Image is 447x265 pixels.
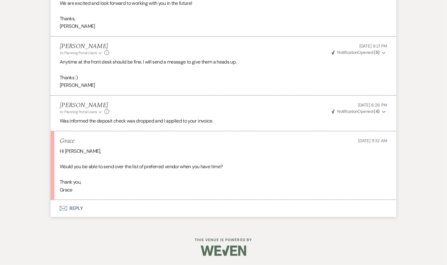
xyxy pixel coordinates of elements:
button: NotificationOpened (5) [331,49,387,56]
button: to: Planning Portal Users [60,109,103,115]
span: Notification [337,50,358,55]
p: Was informed the deposit check was dropped and I applied to your invoice. [60,117,387,125]
p: Thank you, [60,178,387,186]
p: Hi [PERSON_NAME], [60,147,387,155]
button: Reply [51,200,396,217]
span: to: Planning Portal Users [60,51,97,55]
p: [PERSON_NAME] [60,81,387,89]
span: Opened [332,109,380,114]
span: Opened [332,50,380,55]
h5: [PERSON_NAME] [60,102,109,109]
p: Grace [60,186,387,194]
strong: ( 5 ) [374,50,380,55]
p: [PERSON_NAME] [60,22,387,30]
p: Anytime at the front desk should be fine. I will send a message to give them a heads up. [60,58,387,66]
button: NotificationOpened (4) [331,108,387,115]
h5: Grace [60,137,75,145]
button: to: Planning Portal Users [60,50,103,56]
span: Notification [337,109,358,114]
p: Thanks, [60,15,387,23]
strong: ( 4 ) [374,109,380,114]
span: [DATE] 6:26 PM [358,102,387,108]
span: to: Planning Portal Users [60,110,97,114]
h5: [PERSON_NAME] [60,43,109,50]
img: Weven Logo [201,240,246,261]
span: [DATE] 11:32 AM [358,138,387,143]
p: Would you be able to send over the list of preferred vendor when you have time? [60,163,387,171]
span: [DATE] 9:21 PM [359,43,387,49]
p: Thanks :) [60,74,387,82]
